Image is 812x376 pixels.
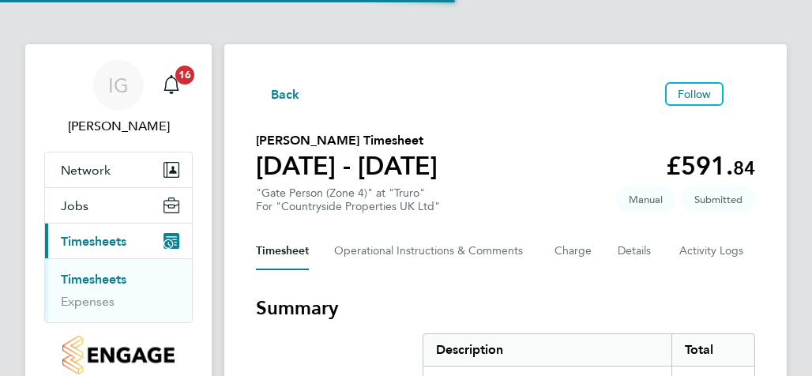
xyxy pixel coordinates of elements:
h2: [PERSON_NAME] Timesheet [256,131,438,150]
span: This timesheet is Submitted. [682,186,755,212]
span: Network [61,163,111,178]
span: This timesheet was manually created. [616,186,675,212]
a: IG[PERSON_NAME] [44,60,193,136]
div: Total [671,334,754,366]
h1: [DATE] - [DATE] [256,150,438,182]
div: For "Countryside Properties UK Ltd" [256,200,440,213]
button: Timesheets Menu [730,90,755,98]
a: Expenses [61,294,115,309]
a: 16 [156,60,187,111]
button: Back [256,84,300,103]
button: Timesheet [256,232,309,270]
span: Back [271,85,300,104]
img: countryside-properties-logo-retina.png [62,336,174,374]
span: Follow [678,87,711,101]
button: Charge [554,232,592,270]
div: Description [423,334,672,366]
span: Timesheets [61,234,126,249]
div: Timesheets [45,258,192,322]
app-decimal: £591. [666,151,755,181]
button: Timesheets [45,224,192,258]
span: IG [108,75,129,96]
button: Operational Instructions & Comments [334,232,529,270]
button: Network [45,152,192,187]
div: "Gate Person (Zone 4)" at "Truro" [256,186,440,213]
a: Go to home page [44,336,193,374]
a: Timesheets [61,272,126,287]
span: 84 [733,156,755,179]
button: Activity Logs [679,232,746,270]
button: Details [618,232,654,270]
span: Ian Goodman [44,117,193,136]
span: 16 [175,66,194,85]
span: Jobs [61,198,88,213]
button: Follow [665,82,724,106]
h3: Summary [256,295,755,321]
button: Jobs [45,188,192,223]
